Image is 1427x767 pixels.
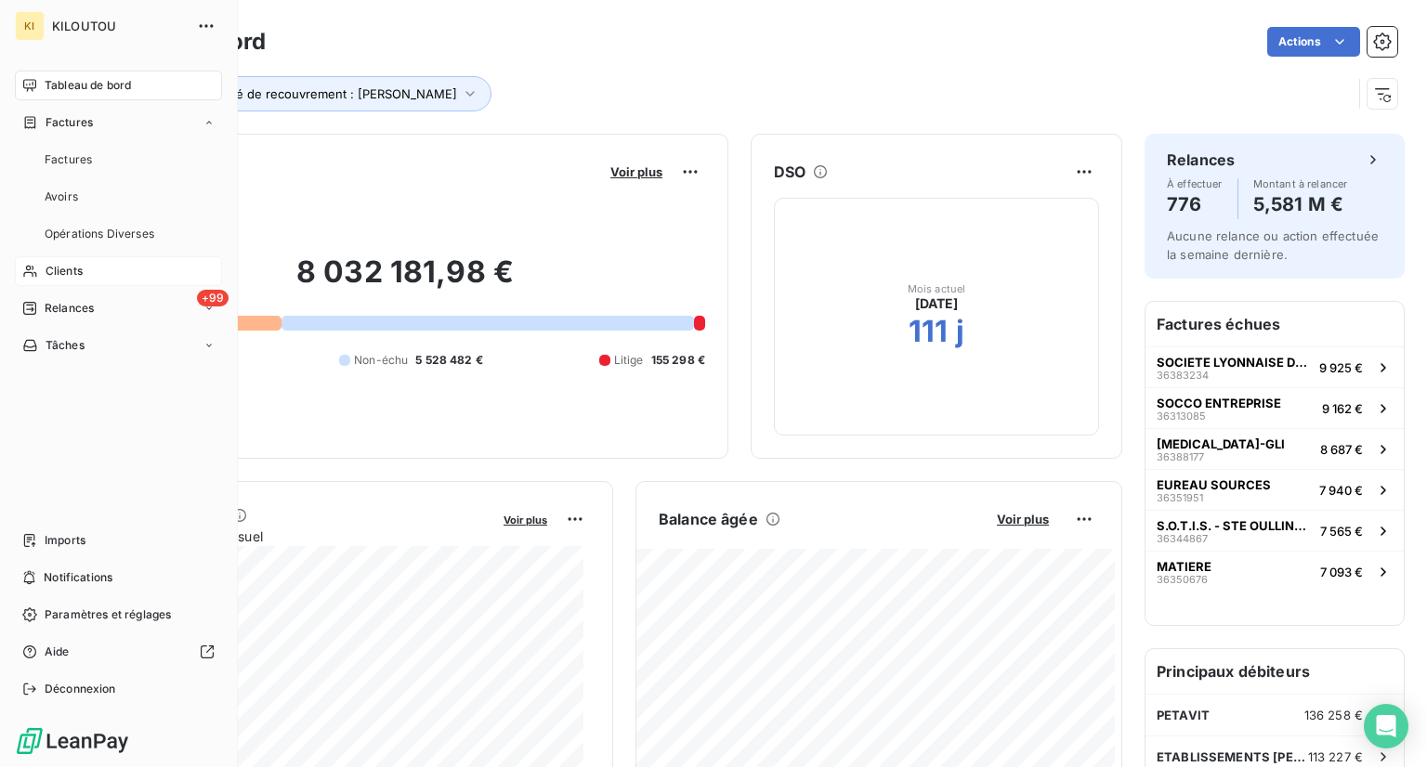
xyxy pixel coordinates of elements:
button: Voir plus [991,511,1054,527]
span: EUREAU SOURCES [1157,477,1271,492]
button: Actions [1267,27,1360,57]
span: MATIERE [1157,559,1211,574]
h2: 8 032 181,98 € [105,253,705,309]
span: 7 565 € [1320,524,1363,539]
span: Factures [46,114,93,131]
span: ETABLISSEMENTS [PERSON_NAME] [1157,749,1308,764]
span: Clients [46,263,83,279]
span: Tableau de bord [45,77,131,94]
span: 113 227 € [1308,749,1363,764]
span: +99 [197,290,229,306]
span: SOCIETE LYONNAISE DE TRAVAUX PUBLICS [1157,355,1312,370]
h6: Principaux débiteurs [1146,649,1404,694]
span: À effectuer [1167,178,1223,189]
span: 7 093 € [1320,565,1363,579]
h4: 776 [1167,189,1223,219]
span: KILOUTOU [52,19,186,33]
span: Opérations Diverses [45,226,154,242]
button: Chargé de recouvrement : [PERSON_NAME] [174,76,491,111]
h2: 111 [909,313,948,350]
span: Tâches [46,337,85,354]
span: Paramètres et réglages [45,606,171,623]
span: 36351951 [1157,492,1203,503]
span: Factures [45,151,92,168]
span: [MEDICAL_DATA]-GLI [1157,436,1285,451]
button: SOCIETE LYONNAISE DE TRAVAUX PUBLICS363832349 925 € [1146,346,1404,387]
span: S.O.T.I.S. - STE OULLINOISE DE TOLERIE INDUSTRIELL [1157,518,1313,533]
span: 36344867 [1157,533,1208,544]
span: Non-échu [354,352,408,369]
span: Montant à relancer [1253,178,1348,189]
span: [DATE] [915,294,959,313]
span: 5 528 482 € [415,352,483,369]
h6: Balance âgée [659,508,758,530]
span: 9 162 € [1322,401,1363,416]
span: Voir plus [504,513,547,526]
span: 8 687 € [1320,442,1363,457]
button: EUREAU SOURCES363519517 940 € [1146,469,1404,510]
span: Chiffre d'affaires mensuel [105,526,491,546]
img: Logo LeanPay [15,726,130,756]
span: Aucune relance ou action effectuée la semaine dernière. [1167,228,1379,262]
h6: Relances [1167,149,1235,171]
span: Aide [45,643,70,660]
button: [MEDICAL_DATA]-GLI363881778 687 € [1146,428,1404,469]
button: Voir plus [498,511,553,527]
span: 9 925 € [1319,360,1363,375]
span: Chargé de recouvrement : [PERSON_NAME] [201,86,457,101]
div: KI [15,11,45,41]
span: PETAVIT [1157,708,1210,722]
span: Notifications [44,569,112,586]
div: Open Intercom Messenger [1364,704,1408,748]
button: MATIERE363506767 093 € [1146,551,1404,591]
span: Mois actuel [908,283,966,294]
h6: Factures échues [1146,302,1404,346]
a: Aide [15,637,222,667]
span: 36383234 [1157,370,1209,381]
button: S.O.T.I.S. - STE OULLINOISE DE TOLERIE INDUSTRIELL363448677 565 € [1146,510,1404,551]
span: Déconnexion [45,681,116,697]
span: Voir plus [610,164,662,179]
span: 136 258 € [1304,708,1363,722]
span: Imports [45,532,85,549]
span: Litige [614,352,644,369]
span: Relances [45,300,94,317]
span: 36313085 [1157,410,1206,422]
h4: 5,581 M € [1253,189,1348,219]
h2: j [956,313,964,350]
button: Voir plus [605,163,668,180]
span: 7 940 € [1319,483,1363,498]
span: Avoirs [45,188,78,205]
span: SOCCO ENTREPRISE [1157,396,1281,410]
button: SOCCO ENTREPRISE363130859 162 € [1146,387,1404,428]
span: 36350676 [1157,574,1208,585]
span: 155 298 € [651,352,705,369]
span: Voir plus [997,512,1049,526]
span: 36388177 [1157,451,1204,462]
h6: DSO [774,161,805,183]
